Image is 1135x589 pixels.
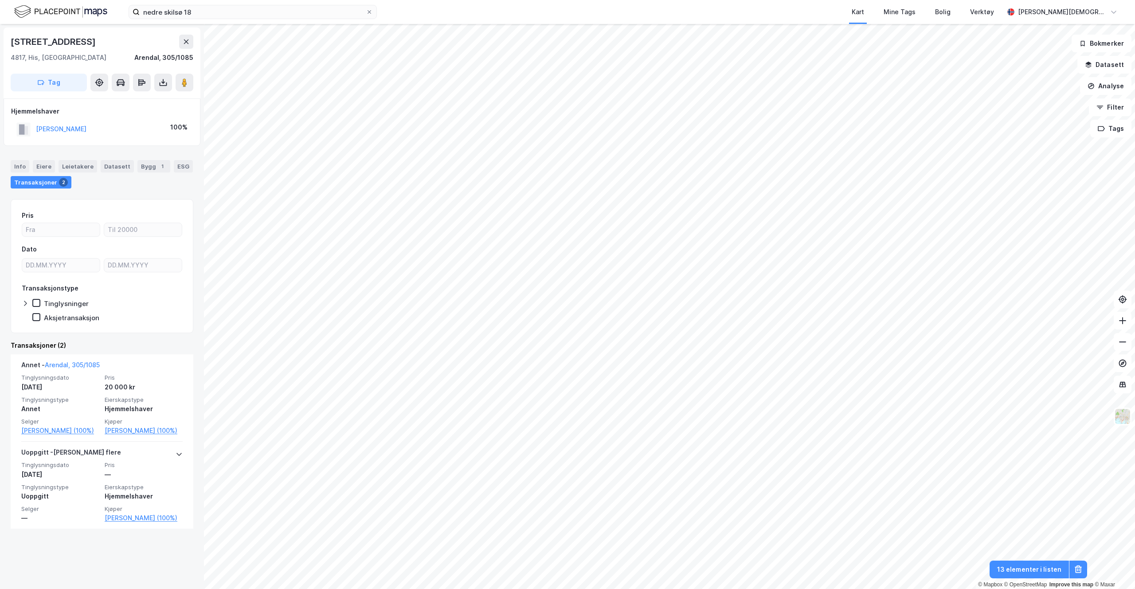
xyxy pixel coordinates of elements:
div: Kontrollprogram for chat [1091,546,1135,589]
div: Uoppgitt [21,491,99,502]
span: Kjøper [105,505,183,513]
div: — [105,469,183,480]
span: Pris [105,374,183,381]
div: Kart [852,7,864,17]
span: Eierskapstype [105,396,183,404]
div: Uoppgitt - [PERSON_NAME] flere [21,447,121,461]
button: Bokmerker [1072,35,1131,52]
span: Selger [21,418,99,425]
div: 100% [170,122,188,133]
input: Til 20000 [104,223,182,236]
span: Tinglysningsdato [21,374,99,381]
div: Arendal, 305/1085 [134,52,193,63]
a: [PERSON_NAME] (100%) [105,425,183,436]
div: Transaksjoner [11,176,71,188]
img: Z [1114,408,1131,425]
span: Tinglysningstype [21,483,99,491]
div: Pris [22,210,34,221]
div: Bygg [137,160,170,173]
div: Annet [21,404,99,414]
div: Aksjetransaksjon [44,314,99,322]
span: Tinglysningsdato [21,461,99,469]
span: Pris [105,461,183,469]
div: Dato [22,244,37,255]
input: Søk på adresse, matrikkel, gårdeiere, leietakere eller personer [140,5,366,19]
div: Hjemmelshaver [105,404,183,414]
div: 4817, His, [GEOGRAPHIC_DATA] [11,52,106,63]
div: Eiere [33,160,55,173]
div: Transaksjoner (2) [11,340,193,351]
div: Hjemmelshaver [11,106,193,117]
span: Kjøper [105,418,183,425]
span: Selger [21,505,99,513]
div: Hjemmelshaver [105,491,183,502]
div: [DATE] [21,469,99,480]
button: Tag [11,74,87,91]
div: 20 000 kr [105,382,183,393]
button: Datasett [1077,56,1131,74]
div: Verktøy [970,7,994,17]
button: 13 elementer i listen [990,561,1069,578]
span: Tinglysningstype [21,396,99,404]
div: Bolig [935,7,951,17]
input: DD.MM.YYYY [104,259,182,272]
span: Eierskapstype [105,483,183,491]
div: Datasett [101,160,134,173]
div: Leietakere [59,160,97,173]
div: [PERSON_NAME][DEMOGRAPHIC_DATA] [1018,7,1107,17]
a: [PERSON_NAME] (100%) [105,513,183,523]
div: Tinglysninger [44,299,89,308]
div: Transaksjonstype [22,283,78,294]
a: Improve this map [1049,581,1093,588]
iframe: Chat Widget [1091,546,1135,589]
div: — [21,513,99,523]
img: logo.f888ab2527a4732fd821a326f86c7f29.svg [14,4,107,20]
a: Arendal, 305/1085 [45,361,100,369]
a: Mapbox [978,581,1002,588]
div: Mine Tags [884,7,916,17]
input: DD.MM.YYYY [22,259,100,272]
div: 1 [158,162,167,171]
input: Fra [22,223,100,236]
button: Analyse [1080,77,1131,95]
div: Annet - [21,360,100,374]
div: [STREET_ADDRESS] [11,35,98,49]
div: Info [11,160,29,173]
a: [PERSON_NAME] (100%) [21,425,99,436]
div: [DATE] [21,382,99,393]
button: Filter [1089,98,1131,116]
button: Tags [1090,120,1131,137]
a: OpenStreetMap [1004,581,1047,588]
div: 2 [59,178,68,187]
div: ESG [174,160,193,173]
